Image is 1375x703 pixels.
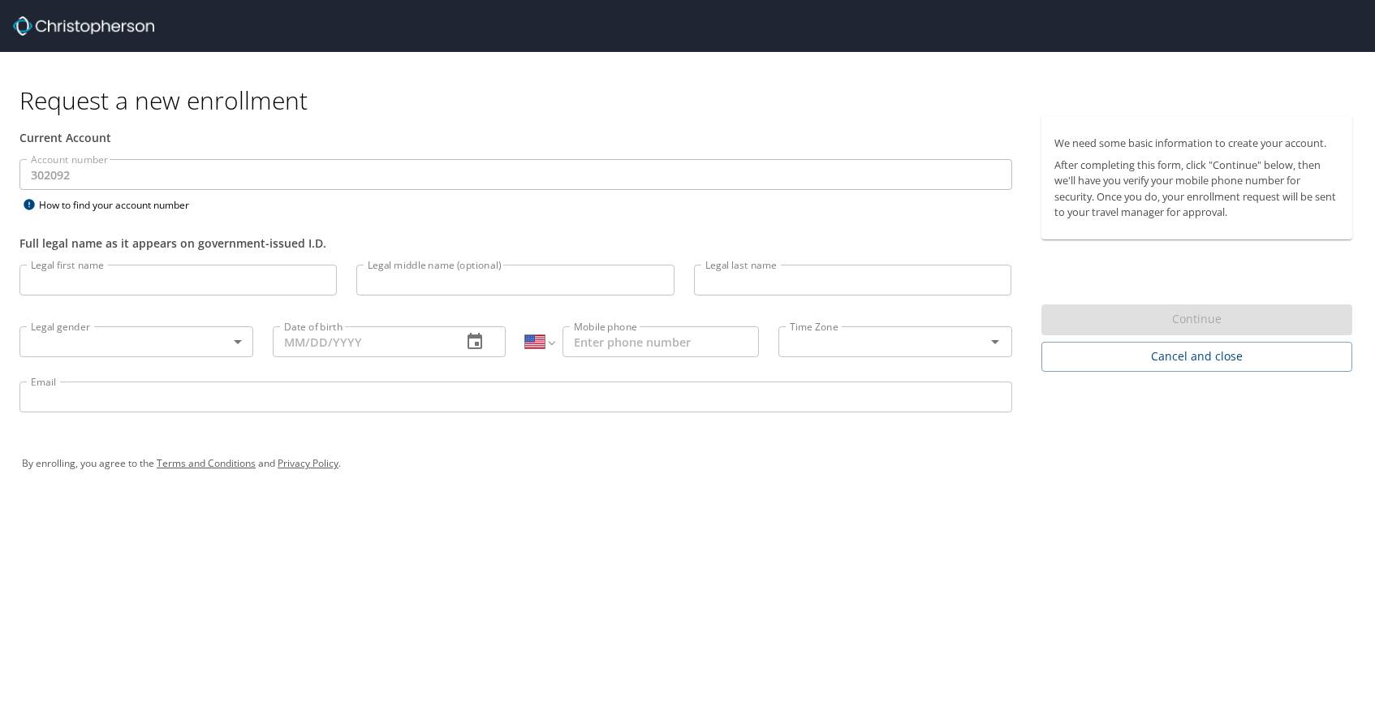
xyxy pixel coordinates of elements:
div: Full legal name as it appears on government-issued I.D. [19,235,1012,252]
h1: Request a new enrollment [19,84,1365,116]
span: Cancel and close [1054,347,1340,367]
input: Enter phone number [562,326,759,357]
p: After completing this form, click "Continue" below, then we'll have you verify your mobile phone ... [1054,157,1340,220]
div: How to find your account number [19,195,222,215]
p: We need some basic information to create your account. [1054,136,1340,151]
div: By enrolling, you agree to the and . [22,443,1353,484]
a: Terms and Conditions [157,456,256,470]
button: Cancel and close [1041,342,1353,372]
div: Current Account [19,129,1012,146]
img: cbt logo [13,16,154,36]
a: Privacy Policy [278,456,338,470]
input: MM/DD/YYYY [273,326,450,357]
button: Open [984,330,1006,353]
div: ​ [19,326,253,357]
